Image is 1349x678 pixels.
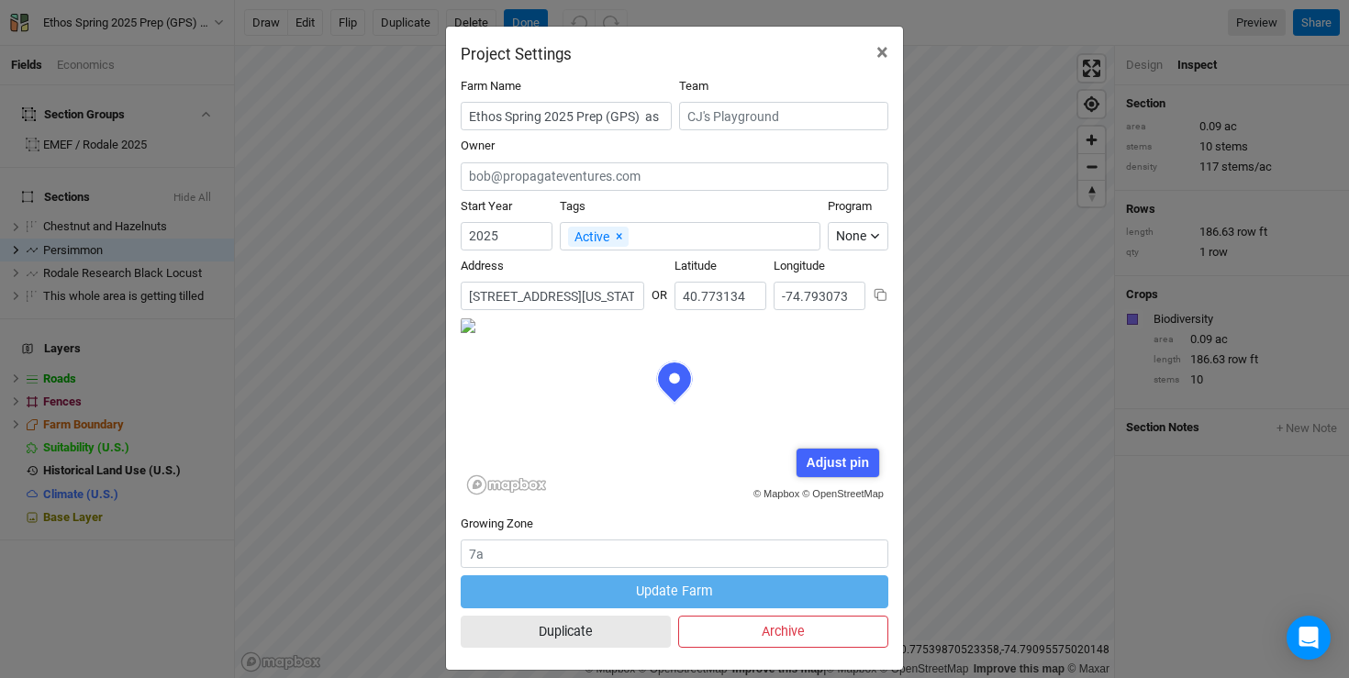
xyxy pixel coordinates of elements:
input: Project/Farm Name [461,102,672,130]
input: Start Year [461,222,552,250]
input: bob@propagateventures.com [461,162,888,191]
label: Tags [560,198,585,215]
input: Address (123 James St...) [461,282,644,310]
div: Adjust pin [797,449,878,477]
span: × [876,39,888,65]
button: None [828,222,888,250]
label: Address [461,258,504,274]
a: © OpenStreetMap [802,488,884,499]
label: Latitude [674,258,717,274]
input: 7a [461,539,888,568]
input: CJ's Playground [679,102,888,130]
label: Longitude [774,258,825,274]
div: OR [652,272,667,304]
button: Remove [609,225,629,247]
div: Active [568,227,629,247]
label: Growing Zone [461,516,533,532]
input: Longitude [774,282,865,310]
button: Close [862,27,903,78]
button: Copy [873,287,888,303]
button: Archive [678,616,888,648]
input: Latitude [674,282,766,310]
a: © Mapbox [753,488,799,499]
label: Farm Name [461,78,521,94]
a: Mapbox logo [466,474,547,495]
label: Start Year [461,198,512,215]
h2: Project Settings [461,45,572,63]
div: None [836,227,866,246]
label: Program [828,198,872,215]
label: Team [679,78,708,94]
label: Owner [461,138,495,154]
div: Open Intercom Messenger [1287,616,1331,660]
span: × [616,228,622,243]
button: Duplicate [461,616,671,648]
button: Update Farm [461,575,888,607]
